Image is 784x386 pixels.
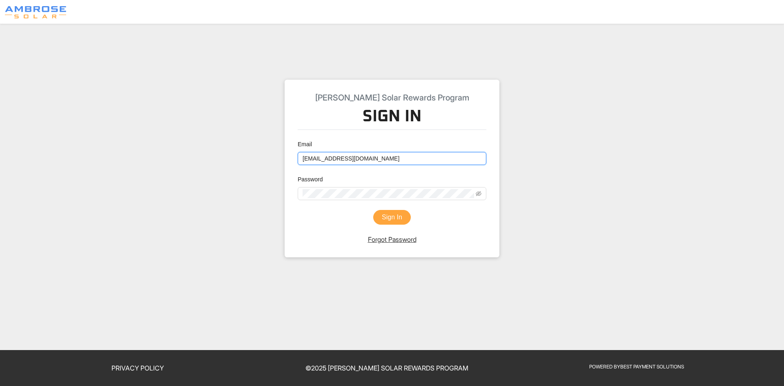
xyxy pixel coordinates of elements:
[111,364,164,372] a: Privacy Policy
[373,210,411,225] button: Sign In
[298,140,318,149] label: Email
[368,235,416,243] a: Forgot Password
[303,189,474,198] input: Password
[298,107,486,130] h3: Sign In
[298,93,486,103] h5: [PERSON_NAME] Solar Rewards Program
[298,175,328,184] label: Password
[267,363,507,373] p: © 2025 [PERSON_NAME] Solar Rewards Program
[589,364,684,370] a: Powered ByBest Payment Solutions
[5,6,66,18] img: Program logo
[476,191,481,196] span: eye-invisible
[298,152,486,165] input: Email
